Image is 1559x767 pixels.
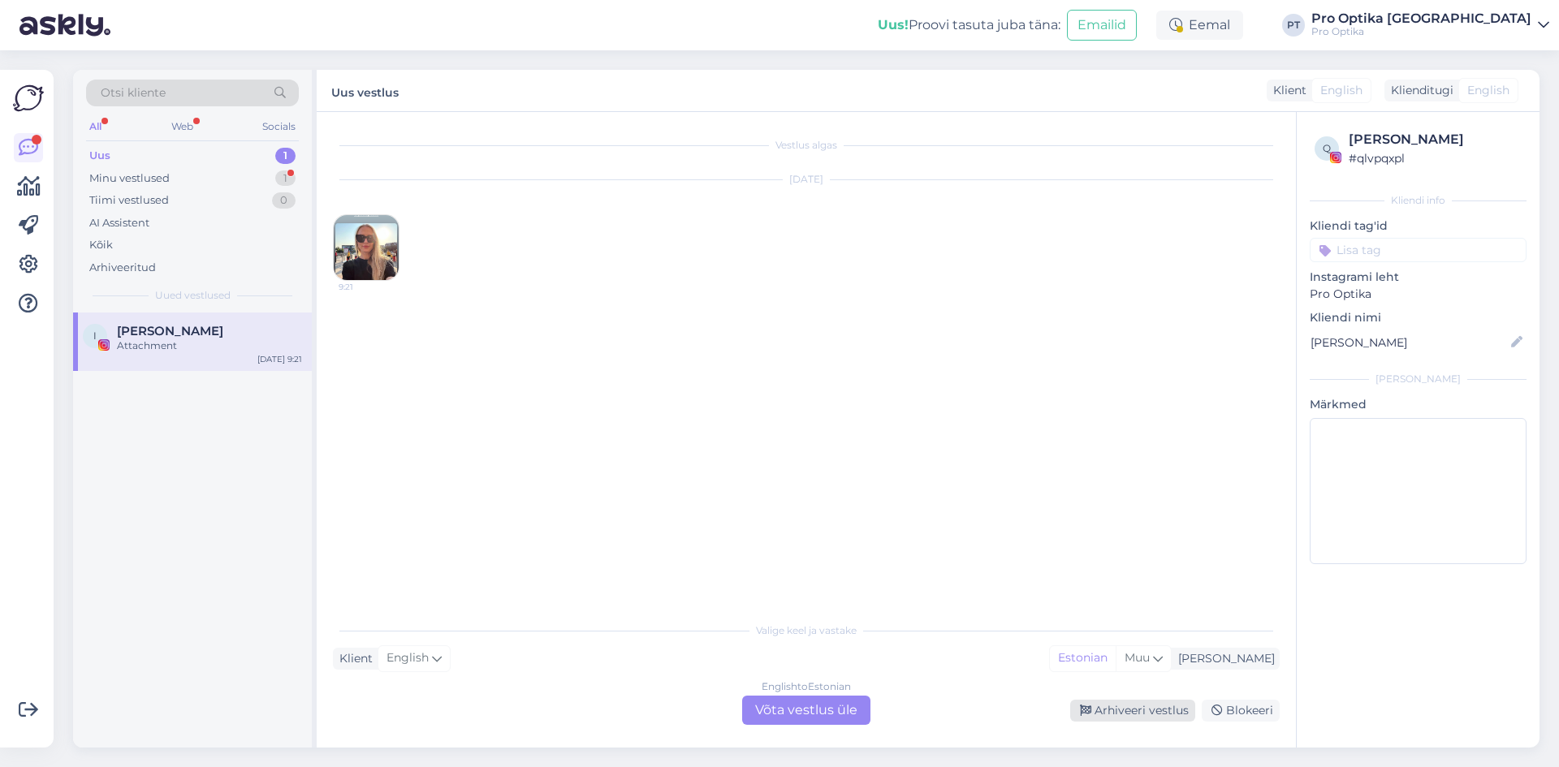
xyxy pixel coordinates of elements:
[275,148,296,164] div: 1
[1156,11,1243,40] div: Eemal
[334,215,399,280] img: attachment
[1310,193,1527,208] div: Kliendi info
[86,116,105,137] div: All
[89,170,170,187] div: Minu vestlused
[1311,334,1508,351] input: Lisa nimi
[117,324,223,338] span: Ingrid Mllne
[1067,10,1137,41] button: Emailid
[272,192,296,209] div: 0
[387,649,429,667] span: English
[1070,700,1195,722] div: Arhiveeri vestlus
[333,138,1280,153] div: Vestlus algas
[1323,142,1331,154] span: q
[1310,238,1527,262] input: Lisa tag
[1311,12,1549,38] a: Pro Optika [GEOGRAPHIC_DATA]Pro Optika
[13,83,44,114] img: Askly Logo
[89,215,149,231] div: AI Assistent
[1125,650,1150,665] span: Muu
[1467,82,1509,99] span: English
[1050,646,1116,670] div: Estonian
[259,116,299,137] div: Socials
[1310,286,1527,303] p: Pro Optika
[1310,372,1527,386] div: [PERSON_NAME]
[333,623,1280,638] div: Valige keel ja vastake
[117,338,302,353] div: Attachment
[89,148,110,164] div: Uus
[1384,82,1453,99] div: Klienditugi
[1349,130,1522,149] div: [PERSON_NAME]
[878,17,909,32] b: Uus!
[101,84,166,101] span: Otsi kliente
[339,281,399,293] span: 9:21
[1172,650,1275,667] div: [PERSON_NAME]
[1310,269,1527,286] p: Instagrami leht
[331,80,399,101] label: Uus vestlus
[1310,218,1527,235] p: Kliendi tag'id
[1311,12,1531,25] div: Pro Optika [GEOGRAPHIC_DATA]
[1311,25,1531,38] div: Pro Optika
[1320,82,1363,99] span: English
[275,170,296,187] div: 1
[89,192,169,209] div: Tiimi vestlused
[333,172,1280,187] div: [DATE]
[1282,14,1305,37] div: PT
[1310,396,1527,413] p: Märkmed
[89,260,156,276] div: Arhiveeritud
[1310,309,1527,326] p: Kliendi nimi
[1349,149,1522,167] div: # qlvpqxpl
[168,116,196,137] div: Web
[257,353,302,365] div: [DATE] 9:21
[742,696,870,725] div: Võta vestlus üle
[155,288,231,303] span: Uued vestlused
[762,679,851,694] div: English to Estonian
[1267,82,1306,99] div: Klient
[93,330,97,342] span: I
[333,650,373,667] div: Klient
[89,237,113,253] div: Kõik
[1202,700,1280,722] div: Blokeeri
[878,15,1060,35] div: Proovi tasuta juba täna:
